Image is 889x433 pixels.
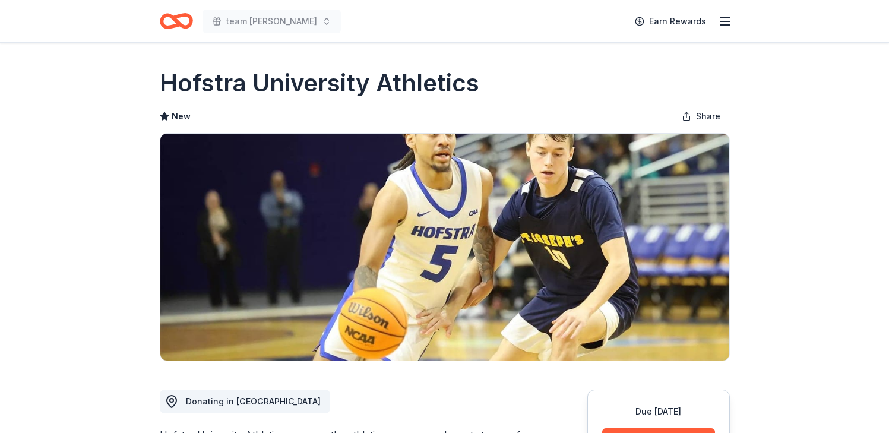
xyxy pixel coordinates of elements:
span: Share [696,109,720,124]
span: Donating in [GEOGRAPHIC_DATA] [186,396,321,406]
span: New [172,109,191,124]
a: Home [160,7,193,35]
img: Image for Hofstra University Athletics [160,134,729,361]
button: Share [672,105,730,128]
a: Earn Rewards [628,11,713,32]
h1: Hofstra University Athletics [160,67,479,100]
button: team [PERSON_NAME] [203,10,341,33]
div: Due [DATE] [602,404,715,419]
span: team [PERSON_NAME] [226,14,317,29]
